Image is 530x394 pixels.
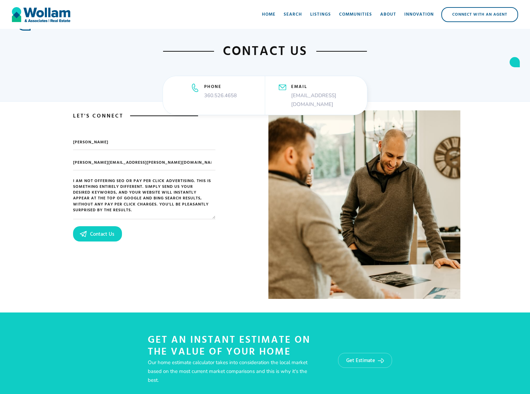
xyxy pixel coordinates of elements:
h5: phone [204,84,237,90]
form: Email Form [73,135,215,241]
h1: Get An Instant Estimate on the Value of your home [148,333,311,358]
a: About [376,4,400,25]
h5: email [291,84,350,90]
div: Home [262,11,276,18]
input: Contact Us [73,226,122,241]
p: Our home estimate calculator takes into consideration the local market based on the most current ... [148,358,311,384]
input: Enter Your Email [73,155,215,171]
div: Connect with an Agent [442,8,517,21]
a: Listings [306,4,335,25]
a: Connect with an Agent [441,7,518,22]
div: Communities [339,11,372,18]
input: Enter your name [73,135,215,150]
a: Innovation [400,4,438,25]
a: home [12,4,70,25]
div: Search [284,11,302,18]
a: Search [280,4,306,25]
div: Listings [310,11,331,18]
a: Communities [335,4,376,25]
div: Get Estimate [346,357,375,364]
div: About [380,11,396,18]
p: [EMAIL_ADDRESS][DOMAIN_NAME] [291,91,350,109]
a: Get Estimate [338,353,392,368]
div: Innovation [404,11,434,18]
a: Home [258,4,280,25]
h1: contact us [214,43,316,60]
h1: Let's Connect [73,111,123,121]
p: 360.526.4658 [204,91,237,100]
